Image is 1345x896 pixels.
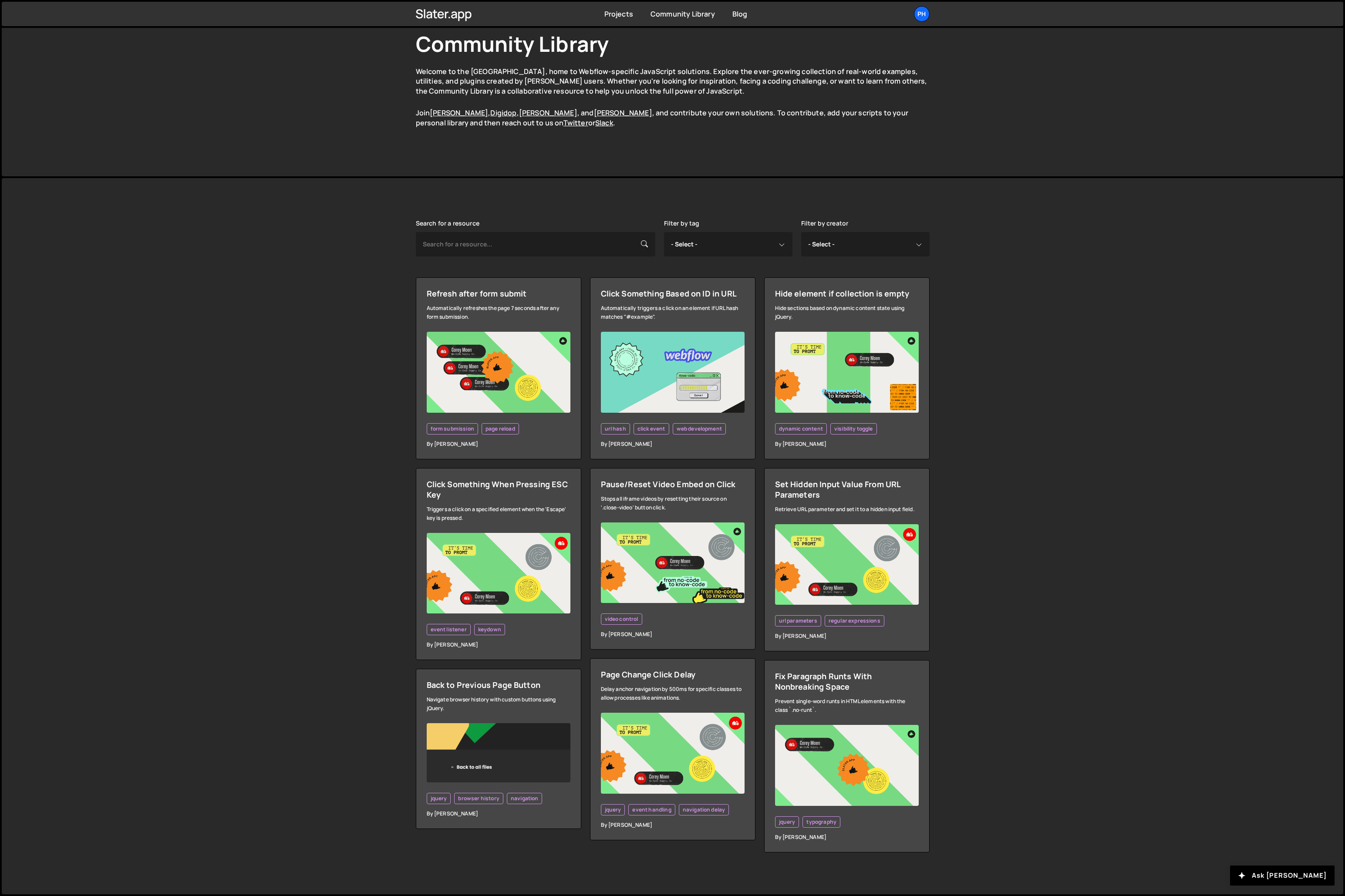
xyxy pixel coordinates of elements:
[427,304,570,321] div: Automatically refreshes the page 7 seconds after any form submission.
[605,616,638,623] span: video control
[427,505,570,522] div: Triggers a click on a specified element when the 'Escape' key is pressed.
[485,425,515,432] span: page reload
[601,821,745,829] div: By [PERSON_NAME]
[416,30,930,58] h1: Community Library
[601,522,745,603] img: YT%20-%20Thumb%20(7).png
[775,479,919,500] div: Set Hidden Input Value From URL Parameters
[779,425,823,432] span: dynamic content
[427,332,570,413] img: YT%20-%20Thumb%20(17).png
[829,617,880,624] span: regular expressions
[1230,866,1335,886] button: Ask [PERSON_NAME]
[637,425,665,432] span: click event
[511,795,539,802] span: navigation
[601,288,745,299] div: Click Something Based on ID in URL
[427,440,570,448] div: By [PERSON_NAME]
[764,660,930,852] a: Fix Paragraph Runts With Nonbreaking Space Prevent single-word runts in HTML elements with the cl...
[595,118,613,128] a: Slack
[601,332,745,413] img: YT%20-%20Thumb%20(4).png
[779,819,796,825] span: jquery
[764,277,930,459] a: Hide element if collection is empty Hide sections based on dynamic content state using jQuery. dy...
[775,697,919,714] div: Prevent single-word runts in HTML elements with the class `.no-runt`.
[590,277,755,459] a: Click Something Based on ID in URL Automatically triggers a click on an element if URL hash match...
[764,468,930,652] a: Set Hidden Input Value From URL Parameters Retrieve URL parameter and set it to a hidden input fi...
[605,425,626,432] span: url hash
[601,479,745,489] div: Pause/Reset Video Embed on Click
[601,304,745,321] div: Automatically triggers a click on an element if URL hash matches "#example".
[775,833,919,842] div: By [PERSON_NAME]
[601,440,745,448] div: By [PERSON_NAME]
[664,220,700,227] label: Filter by tag
[601,669,745,680] div: Page Change Click Delay
[775,524,919,605] img: YT%20-%20Thumb%20(6).png
[427,809,570,818] div: By [PERSON_NAME]
[590,468,755,650] a: Pause/Reset Video Embed on Click Stops all iframe videos by resetting their source on '.close-vid...
[604,9,633,19] a: Projects
[775,440,919,448] div: By [PERSON_NAME]
[431,795,447,802] span: jquery
[775,288,919,299] div: Hide element if collection is empty
[427,640,570,649] div: By [PERSON_NAME]
[416,232,655,256] input: Search for a resource...
[775,304,919,321] div: Hide sections based on dynamic content state using jQuery.
[605,806,621,813] span: jquery
[632,806,671,813] span: event handling
[427,723,570,782] img: Screenshot%202024-05-24%20at%203.00.29%E2%80%AFPM.png
[601,713,745,794] img: YT%20-%20Thumb%20(6).png
[779,617,817,624] span: url parameters
[677,425,722,432] span: web development
[775,632,919,640] div: By [PERSON_NAME]
[427,695,570,713] div: Navigate browser history with custom buttons using jQuery.
[427,680,570,690] div: Back to Previous Page Button
[775,725,919,806] img: YT%20-%20Thumb%20(5).png
[416,220,479,227] label: Search for a resource
[416,67,930,96] p: Welcome to the [GEOGRAPHIC_DATA], home to Webflow-specific JavaScript solutions. Explore the ever...
[416,277,581,459] a: Refresh after form submit Automatically refreshes the page 7 seconds after any form submission. f...
[594,108,652,118] a: [PERSON_NAME]
[431,425,474,432] span: form submission
[601,630,745,639] div: By [PERSON_NAME]
[478,626,501,633] span: keydown
[590,658,755,840] a: Page Change Click Delay Delay anchor navigation by 500ms for specific classes to allow processes ...
[834,425,873,432] span: visibility toggle
[416,669,581,829] a: Back to Previous Page Button Navigate browser history with custom buttons using jQuery. jquery br...
[416,108,930,128] p: Join , , , and , and contribute your own solutions. To contribute, add your scripts to your perso...
[775,332,919,413] img: YT%20-%20Thumb%20(16).png
[427,533,570,614] img: YT%20-%20Thumb%20(6).png
[914,6,930,22] a: Ph
[427,479,570,500] div: Click Something When Pressing ESC Key
[601,495,745,512] div: Stops all iframe videos by resetting their source on '.close-video' button click.
[775,505,919,514] div: Retrieve URL parameter and set it to a hidden input field.
[683,806,725,813] span: navigation delay
[651,9,715,19] a: Community Library
[431,626,467,633] span: event listener
[563,118,588,128] a: Twitter
[519,108,577,118] a: [PERSON_NAME]
[806,819,836,825] span: typography
[427,288,570,299] div: Refresh after form submit
[775,671,919,692] div: Fix Paragraph Runts With Nonbreaking Space
[801,220,849,227] label: Filter by creator
[430,108,488,118] a: [PERSON_NAME]
[458,795,499,802] span: browser history
[732,9,748,19] a: Blog
[490,108,516,118] a: Digidop
[601,685,745,702] div: Delay anchor navigation by 500ms for specific classes to allow processes like animations.
[416,468,581,660] a: Click Something When Pressing ESC Key Triggers a click on a specified element when the 'Escape' k...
